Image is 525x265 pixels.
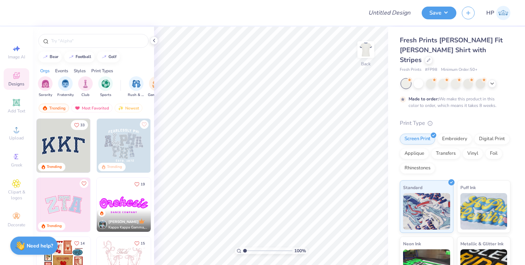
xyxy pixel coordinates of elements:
[425,67,437,73] span: # FP98
[108,225,148,230] span: Kappa Kappa Gamma, [GEOGRAPHIC_DATA][US_STATE]
[150,119,204,173] img: a3f22b06-4ee5-423c-930f-667ff9442f68
[57,76,74,98] button: filter button
[486,9,494,17] span: HP
[359,42,373,57] img: Back
[486,6,510,20] a: HP
[400,163,435,174] div: Rhinestones
[80,242,85,245] span: 14
[141,183,145,186] span: 19
[8,54,25,60] span: Image AI
[403,184,422,191] span: Standard
[71,120,88,130] button: Like
[148,76,165,98] button: filter button
[97,51,120,62] button: golf
[128,76,145,98] button: filter button
[485,148,502,159] div: Foil
[108,55,116,59] div: golf
[463,148,483,159] div: Vinyl
[8,81,24,87] span: Designs
[400,119,510,127] div: Print Type
[42,55,48,59] img: trend_line.gif
[38,51,62,62] button: bear
[68,55,74,59] img: trend_line.gif
[101,55,107,59] img: trend_line.gif
[460,193,507,230] img: Puff Ink
[74,105,80,111] img: most_fav.gif
[90,119,144,173] img: edfb13fc-0e43-44eb-bea2-bf7fc0dd67f9
[100,92,111,98] span: Sports
[74,68,86,74] div: Styles
[108,219,139,224] span: [PERSON_NAME]
[141,242,145,245] span: 15
[294,247,306,254] span: 100 %
[47,164,62,170] div: Trending
[37,119,91,173] img: 3b9aba4f-e317-4aa7-a679-c95a879539bd
[39,92,52,98] span: Sorority
[363,5,416,20] input: Untitled Design
[118,105,124,111] img: Newest.gif
[148,76,165,98] div: filter for Game Day
[47,223,62,229] div: Trending
[80,179,88,188] button: Like
[40,68,50,74] div: Orgs
[441,67,478,73] span: Minimum Order: 50 +
[403,240,421,247] span: Neon Ink
[71,104,112,112] div: Most Favorited
[148,92,165,98] span: Game Day
[81,80,89,88] img: Club Image
[41,80,50,88] img: Sorority Image
[115,104,142,112] div: Newest
[97,119,151,173] img: 5a4b4175-9e88-49c8-8a23-26d96782ddc6
[98,220,107,229] img: Avatar
[431,148,460,159] div: Transfers
[400,148,429,159] div: Applique
[81,92,89,98] span: Club
[98,76,113,98] div: filter for Sports
[55,68,68,74] div: Events
[4,189,29,201] span: Clipart & logos
[38,76,53,98] div: filter for Sorority
[37,178,91,232] img: 9980f5e8-e6a1-4b4a-8839-2b0e9349023c
[400,36,503,64] span: Fresh Prints [PERSON_NAME] Fit [PERSON_NAME] Shirt with Stripes
[128,92,145,98] span: Rush & Bid
[101,80,110,88] img: Sports Image
[90,178,144,232] img: 5ee11766-d822-42f5-ad4e-763472bf8dcf
[409,96,498,109] div: We make this product in this color to order, which means it takes 8 weeks.
[98,76,113,98] button: filter button
[9,135,24,141] span: Upload
[11,162,22,168] span: Greek
[78,76,93,98] div: filter for Club
[42,105,48,111] img: trending.gif
[57,92,74,98] span: Fraternity
[139,218,145,224] img: topCreatorCrown.gif
[361,61,371,67] div: Back
[39,104,69,112] div: Trending
[97,178,151,232] img: e5c25cba-9be7-456f-8dc7-97e2284da968
[409,96,439,102] strong: Made to order:
[131,238,148,248] button: Like
[50,55,58,59] div: bear
[128,76,145,98] div: filter for Rush & Bid
[400,67,421,73] span: Fresh Prints
[107,164,122,170] div: Trending
[27,242,53,249] strong: Need help?
[131,179,148,189] button: Like
[8,108,25,114] span: Add Text
[132,80,141,88] img: Rush & Bid Image
[400,134,435,145] div: Screen Print
[64,51,95,62] button: football
[422,7,456,19] button: Save
[76,55,91,59] div: football
[38,76,53,98] button: filter button
[61,80,69,88] img: Fraternity Image
[80,123,85,127] span: 33
[150,178,204,232] img: 190a3832-2857-43c9-9a52-6d493f4406b1
[474,134,510,145] div: Digital Print
[71,238,88,248] button: Like
[152,80,161,88] img: Game Day Image
[496,6,510,20] img: Hannah Pettit
[460,184,476,191] span: Puff Ink
[57,76,74,98] div: filter for Fraternity
[437,134,472,145] div: Embroidery
[403,193,450,230] img: Standard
